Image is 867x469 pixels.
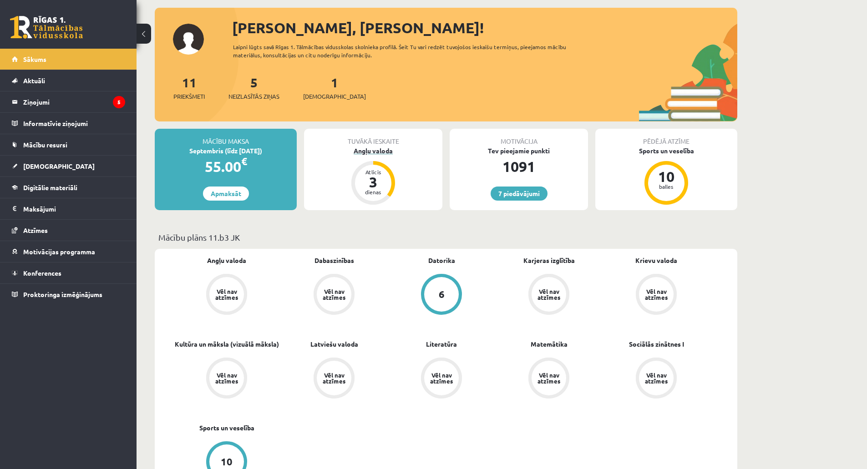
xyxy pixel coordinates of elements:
[304,146,442,156] div: Angļu valoda
[523,256,575,265] a: Karjeras izglītība
[155,129,297,146] div: Mācību maksa
[23,198,125,219] legend: Maksājumi
[536,372,562,384] div: Vēl nav atzīmes
[12,134,125,155] a: Mācību resursi
[629,339,684,349] a: Sociālās zinātnes I
[644,288,669,300] div: Vēl nav atzīmes
[214,372,239,384] div: Vēl nav atzīmes
[173,358,280,400] a: Vēl nav atzīmes
[595,146,737,156] div: Sports un veselība
[113,96,125,108] i: 5
[12,241,125,262] a: Motivācijas programma
[635,256,677,265] a: Krievu valoda
[439,289,445,299] div: 6
[495,358,603,400] a: Vēl nav atzīmes
[203,187,249,201] a: Apmaksāt
[495,274,603,317] a: Vēl nav atzīmes
[304,129,442,146] div: Tuvākā ieskaite
[653,169,680,184] div: 10
[12,113,125,134] a: Informatīvie ziņojumi
[228,92,279,101] span: Neizlasītās ziņas
[280,358,388,400] a: Vēl nav atzīmes
[10,16,83,39] a: Rīgas 1. Tālmācības vidusskola
[428,256,455,265] a: Datorika
[12,70,125,91] a: Aktuāli
[450,146,588,156] div: Tev pieejamie punkti
[155,146,297,156] div: Septembris (līdz [DATE])
[241,155,247,168] span: €
[12,198,125,219] a: Maksājumi
[12,91,125,112] a: Ziņojumi5
[12,156,125,177] a: [DEMOGRAPHIC_DATA]
[23,290,102,298] span: Proktoringa izmēģinājums
[531,339,568,349] a: Matemātika
[388,274,495,317] a: 6
[388,358,495,400] a: Vēl nav atzīmes
[12,49,125,70] a: Sākums
[280,274,388,317] a: Vēl nav atzīmes
[23,162,95,170] span: [DEMOGRAPHIC_DATA]
[23,226,48,234] span: Atzīmes
[12,220,125,241] a: Atzīmes
[12,262,125,283] a: Konferences
[12,284,125,305] a: Proktoringa izmēģinājums
[158,231,734,243] p: Mācību plāns 11.b3 JK
[603,274,710,317] a: Vēl nav atzīmes
[314,256,354,265] a: Dabaszinības
[232,17,737,39] div: [PERSON_NAME], [PERSON_NAME]!
[23,76,45,85] span: Aktuāli
[173,74,205,101] a: 11Priekšmeti
[23,55,46,63] span: Sākums
[23,183,77,192] span: Digitālie materiāli
[303,74,366,101] a: 1[DEMOGRAPHIC_DATA]
[173,274,280,317] a: Vēl nav atzīmes
[303,92,366,101] span: [DEMOGRAPHIC_DATA]
[173,92,205,101] span: Priekšmeti
[595,146,737,206] a: Sports un veselība 10 balles
[304,146,442,206] a: Angļu valoda Atlicis 3 dienas
[23,247,95,256] span: Motivācijas programma
[12,177,125,198] a: Digitālie materiāli
[207,256,246,265] a: Angļu valoda
[450,129,588,146] div: Motivācija
[603,358,710,400] a: Vēl nav atzīmes
[228,74,279,101] a: 5Neizlasītās ziņas
[214,288,239,300] div: Vēl nav atzīmes
[491,187,548,201] a: 7 piedāvājumi
[155,156,297,177] div: 55.00
[221,457,233,467] div: 10
[644,372,669,384] div: Vēl nav atzīmes
[23,113,125,134] legend: Informatīvie ziņojumi
[321,288,347,300] div: Vēl nav atzīmes
[536,288,562,300] div: Vēl nav atzīmes
[360,169,387,175] div: Atlicis
[23,269,61,277] span: Konferences
[426,339,457,349] a: Literatūra
[233,43,583,59] div: Laipni lūgts savā Rīgas 1. Tālmācības vidusskolas skolnieka profilā. Šeit Tu vari redzēt tuvojošo...
[360,189,387,195] div: dienas
[175,339,279,349] a: Kultūra un māksla (vizuālā māksla)
[310,339,358,349] a: Latviešu valoda
[653,184,680,189] div: balles
[360,175,387,189] div: 3
[23,91,125,112] legend: Ziņojumi
[595,129,737,146] div: Pēdējā atzīme
[429,372,454,384] div: Vēl nav atzīmes
[450,156,588,177] div: 1091
[199,423,254,433] a: Sports un veselība
[23,141,67,149] span: Mācību resursi
[321,372,347,384] div: Vēl nav atzīmes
